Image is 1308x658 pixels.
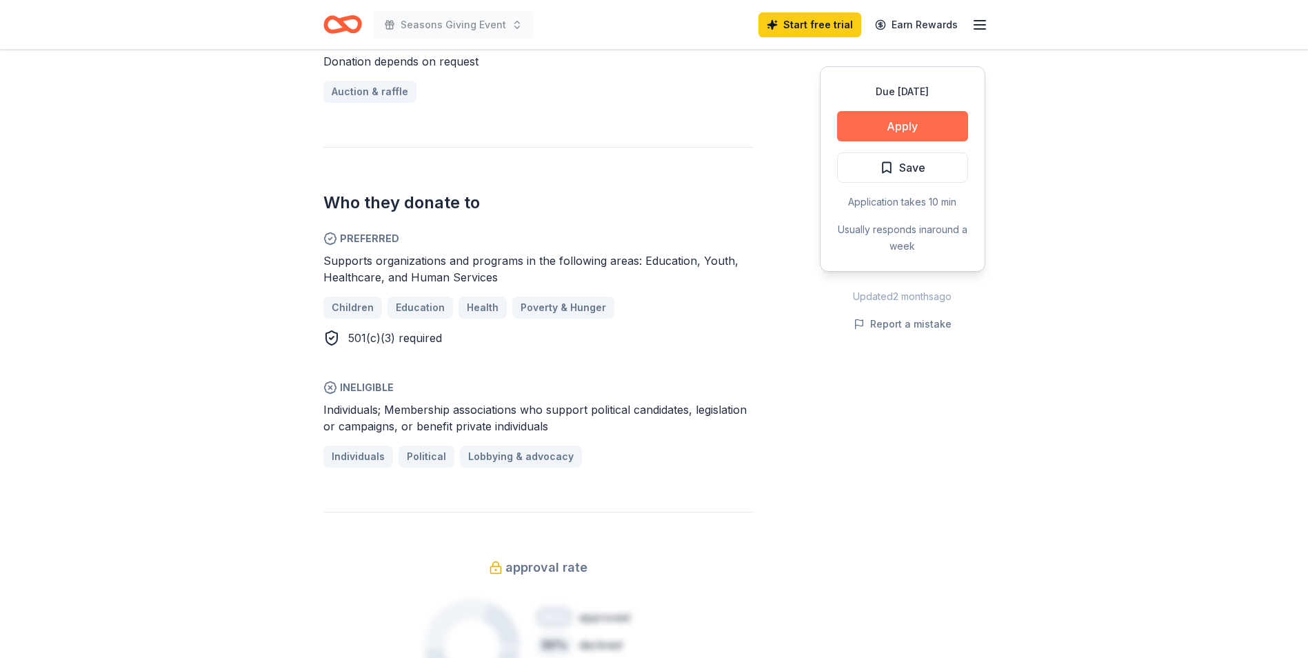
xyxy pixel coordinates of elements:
[579,609,630,626] div: approved
[854,316,952,332] button: Report a mistake
[837,194,968,210] div: Application takes 10 min
[505,557,587,579] span: approval rate
[323,230,754,247] span: Preferred
[512,297,614,319] a: Poverty & Hunger
[323,403,747,433] span: Individuals; Membership associations who support political candidates, legislation or campaigns, ...
[837,152,968,183] button: Save
[899,159,925,177] span: Save
[323,379,754,396] span: Ineligible
[460,446,582,468] a: Lobbying & advocacy
[332,299,374,316] span: Children
[837,221,968,255] div: Usually responds in around a week
[837,111,968,141] button: Apply
[396,299,445,316] span: Education
[467,299,499,316] span: Health
[579,637,622,653] div: declined
[867,12,966,37] a: Earn Rewards
[401,17,506,33] span: Seasons Giving Event
[521,299,606,316] span: Poverty & Hunger
[820,288,985,305] div: Updated 2 months ago
[388,297,453,319] a: Education
[332,448,385,465] span: Individuals
[323,254,738,284] span: Supports organizations and programs in the following areas: Education, Youth, Healthcare, and Hum...
[323,446,393,468] a: Individuals
[323,8,362,41] a: Home
[323,53,754,70] div: Donation depends on request
[758,12,861,37] a: Start free trial
[323,192,754,214] h2: Who they donate to
[459,297,507,319] a: Health
[399,446,454,468] a: Political
[323,81,416,103] a: Auction & raffle
[348,331,442,345] span: 501(c)(3) required
[407,448,446,465] span: Political
[373,11,534,39] button: Seasons Giving Event
[535,634,574,656] div: 30 %
[837,83,968,100] div: Due [DATE]
[468,448,574,465] span: Lobbying & advocacy
[323,297,382,319] a: Children
[535,606,574,628] div: 20 %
